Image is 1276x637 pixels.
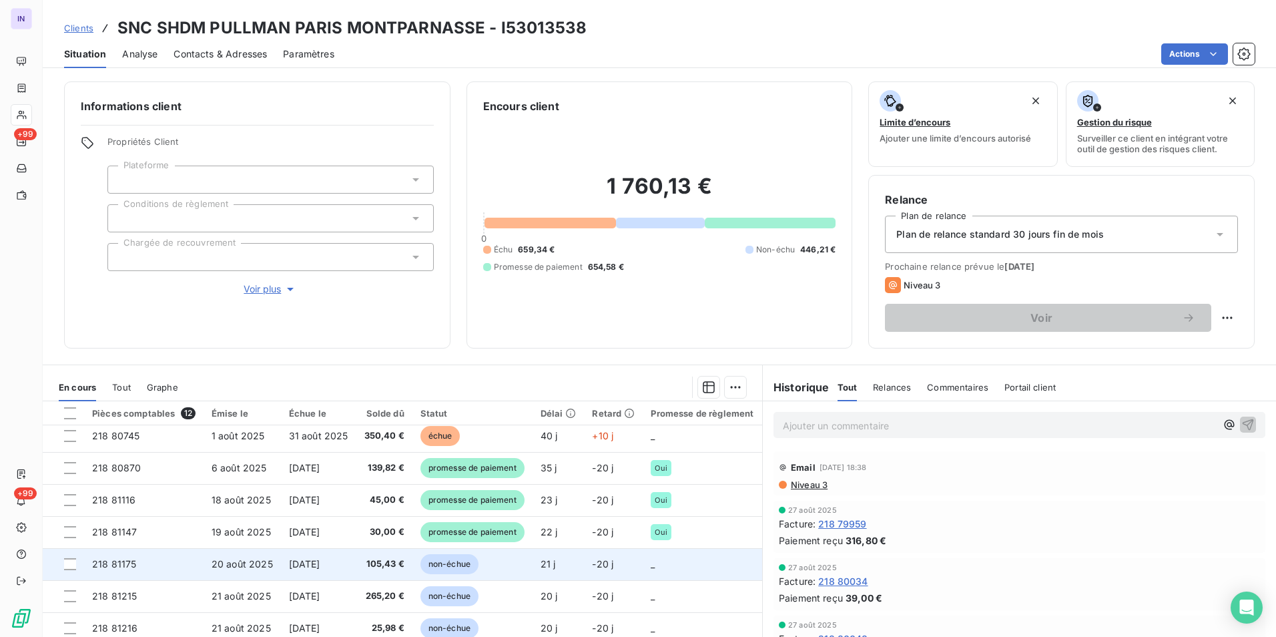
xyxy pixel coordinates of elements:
span: Paramètres [283,47,334,61]
div: Solde dû [364,408,404,419]
span: Relances [873,382,911,393]
div: Émise le [212,408,273,419]
div: Pièces comptables [92,407,196,419]
span: 446,21 € [800,244,836,256]
span: Échu [494,244,513,256]
span: Facture : [779,574,816,588]
span: Non-échu [756,244,795,256]
span: 316,80 € [846,534,886,548]
span: 21 août 2025 [212,590,271,602]
span: Niveau 3 [904,280,940,290]
span: Email [791,462,816,473]
span: [DATE] [289,526,320,538]
span: [DATE] 18:38 [820,463,867,471]
span: 12 [181,407,196,419]
span: Promesse de paiement [494,261,583,273]
span: Propriétés Client [107,136,434,155]
span: -20 j [592,526,613,538]
h6: Relance [885,192,1238,208]
span: 45,00 € [364,493,404,507]
div: Promesse de règlement [651,408,753,419]
span: Plan de relance standard 30 jours fin de mois [896,228,1104,241]
span: Ajouter une limite d’encours autorisé [880,133,1031,144]
span: Oui [655,528,667,536]
span: 218 80034 [818,574,868,588]
span: 20 j [541,622,558,634]
span: -20 j [592,494,613,505]
span: [DATE] [289,622,320,634]
span: En cours [59,382,96,393]
span: 25,98 € [364,622,404,635]
span: 20 j [541,590,558,602]
span: Niveau 3 [789,479,828,490]
span: +10 j [592,430,613,441]
span: 659,34 € [518,244,555,256]
button: Voir [885,304,1211,332]
span: promesse de paiement [420,458,525,478]
span: 0 [481,233,487,244]
span: Oui [655,464,667,472]
span: -20 j [592,558,613,570]
span: non-échue [420,554,478,574]
input: Ajouter une valeur [119,212,129,224]
div: Échue le [289,408,348,419]
span: 218 79959 [818,517,866,531]
div: Statut [420,408,525,419]
span: Gestion du risque [1077,117,1152,128]
span: Prochaine relance prévue le [885,261,1238,272]
span: promesse de paiement [420,490,525,510]
span: 265,20 € [364,590,404,603]
div: Retard [592,408,635,419]
span: Analyse [122,47,157,61]
input: Ajouter une valeur [119,174,129,186]
h6: Encours client [483,98,559,114]
span: 350,40 € [364,429,404,443]
span: [DATE] [1004,261,1034,272]
span: 218 80870 [92,462,141,473]
span: _ [651,430,655,441]
span: 20 août 2025 [212,558,273,570]
span: +99 [14,128,37,140]
h2: 1 760,13 € [483,173,836,213]
span: [DATE] [289,590,320,602]
button: Voir plus [107,282,434,296]
span: Limite d’encours [880,117,950,128]
div: Open Intercom Messenger [1231,592,1263,624]
button: Gestion du risqueSurveiller ce client en intégrant votre outil de gestion des risques client. [1066,81,1255,167]
span: Portail client [1004,382,1056,393]
span: 105,43 € [364,558,404,571]
button: Limite d’encoursAjouter une limite d’encours autorisé [868,81,1057,167]
span: 39,00 € [846,591,882,605]
span: 22 j [541,526,558,538]
span: [DATE] [289,558,320,570]
span: 23 j [541,494,558,505]
span: 218 81116 [92,494,135,505]
span: -20 j [592,462,613,473]
h3: SNC SHDM PULLMAN PARIS MONTPARNASSE - I53013538 [117,16,587,40]
span: [DATE] [289,462,320,473]
span: Voir [901,312,1182,323]
span: 21 août 2025 [212,622,271,634]
span: Clients [64,23,93,33]
span: 139,82 € [364,461,404,475]
span: 1 août 2025 [212,430,265,441]
span: 218 80745 [92,430,139,441]
span: 40 j [541,430,558,441]
span: Oui [655,496,667,504]
span: Tout [838,382,858,393]
span: 218 81175 [92,558,136,570]
h6: Informations client [81,98,434,114]
div: Délai [541,408,577,419]
span: 218 81216 [92,622,137,634]
h6: Historique [763,379,830,395]
span: échue [420,426,460,446]
a: Clients [64,21,93,35]
span: _ [651,558,655,570]
img: Logo LeanPay [11,608,32,629]
span: Surveiller ce client en intégrant votre outil de gestion des risques client. [1077,133,1243,154]
span: Commentaires [927,382,988,393]
span: Tout [112,382,131,393]
span: 218 81215 [92,590,137,602]
button: Actions [1161,43,1228,65]
span: [DATE] [289,494,320,505]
